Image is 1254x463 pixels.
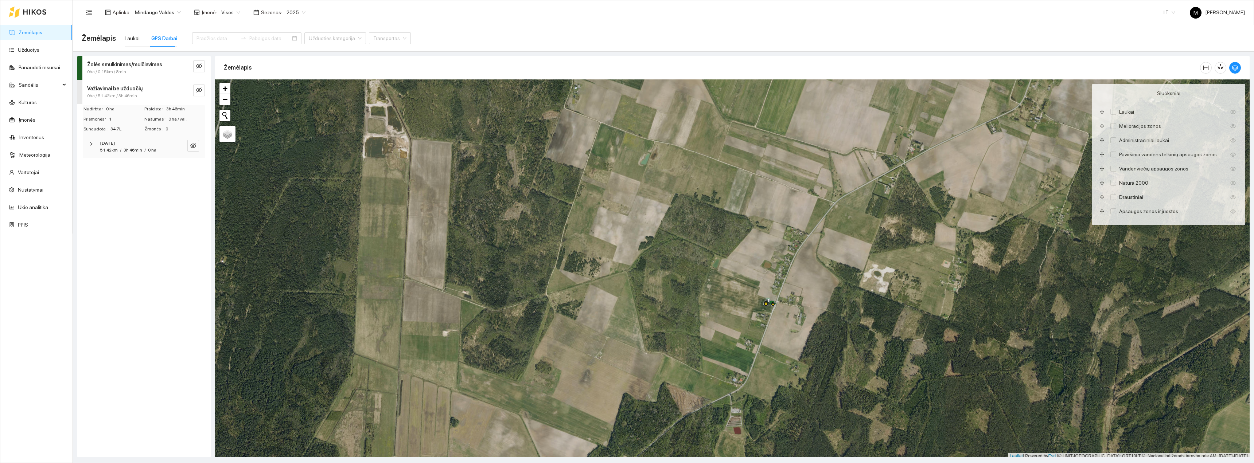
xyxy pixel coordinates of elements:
a: Layers [219,126,235,142]
span: eye-invisible [190,143,196,150]
a: Užduotys [18,47,39,53]
span: eye [1230,166,1236,172]
span: 2025 [287,7,305,18]
span: Draustiniai [1116,193,1146,201]
a: Esri [1048,454,1056,459]
div: GPS Darbai [151,34,177,42]
span: drag [1099,209,1108,214]
span: | [1057,454,1058,459]
span: drag [1099,166,1108,171]
span: drag [1099,109,1108,114]
span: column-width [1200,65,1211,71]
span: 3h 46min [166,106,205,113]
span: drag [1099,195,1108,200]
span: Našumas [144,116,168,123]
span: LT [1164,7,1175,18]
a: Nustatymai [18,187,43,193]
span: to [241,35,246,41]
span: shop [194,9,200,15]
span: 0ha / 51.42km / 3h 46min [87,93,137,99]
button: eye-invisible [187,140,199,152]
span: 0ha / 0.15km / 8min [87,68,126,75]
span: Nudirbta [83,106,106,113]
span: Priemonės [83,116,109,123]
span: Natura 2000 [1116,179,1151,187]
span: Vandenviečių apsaugos zonos [1116,165,1191,173]
span: 0 ha [148,148,156,153]
div: Laukai [125,34,140,42]
div: [DATE]51.42km/3h 46min/0 haeye-invisible [83,136,205,158]
span: Žemėlapis [82,32,116,44]
span: right [89,142,93,146]
button: Initiate a new search [219,110,230,121]
a: Įmonės [19,117,35,123]
span: layout [105,9,111,15]
span: Melioracijos zonos [1116,122,1164,130]
a: Leaflet [1010,454,1023,459]
span: Visos [221,7,240,18]
span: Įmonė : [202,8,217,16]
span: Paviršinio vandens telkinių apsaugos zonos [1116,150,1220,158]
span: 1 [109,116,144,123]
span: drag [1099,138,1108,143]
a: Žemėlapis [19,30,42,35]
span: 0 ha [106,106,144,113]
a: Panaudoti resursai [19,64,60,70]
a: Zoom out [219,94,230,105]
span: eye-invisible [196,87,202,94]
div: Žolės smulkinimas/mulčiavimas0ha / 0.15km / 8mineye-invisible [77,56,211,80]
a: Zoom in [219,83,230,94]
span: Žmonės [144,126,165,133]
span: Aplinka : [113,8,131,16]
span: + [223,84,227,93]
button: eye-invisible [193,60,205,72]
span: swap-right [241,35,246,41]
span: eye-invisible [196,63,202,70]
span: Sluoksniai [1157,89,1180,97]
strong: [DATE] [100,141,115,146]
span: Sandėlis [19,78,60,92]
span: Sezonas : [261,8,282,16]
a: Vartotojai [18,169,39,175]
span: calendar [253,9,259,15]
span: eye [1230,195,1236,200]
span: eye [1230,123,1236,129]
span: Apsaugos zonos ir juostos [1116,207,1181,215]
span: 3h 46min [124,148,142,153]
span: eye [1230,138,1236,143]
span: 34.7L [110,126,144,133]
button: eye-invisible [193,85,205,96]
strong: Žolės smulkinimas/mulčiavimas [87,62,162,67]
span: Administraciniai laukai [1116,136,1172,144]
a: PPIS [18,222,28,228]
span: Mindaugo Valdos [135,7,181,18]
span: Praleista [144,106,166,113]
button: column-width [1200,62,1212,74]
span: M [1193,7,1198,19]
span: drag [1099,180,1108,185]
span: eye [1230,180,1236,186]
span: eye [1230,152,1236,157]
input: Pabaigos data [249,34,291,42]
div: Važiavimai be užduočių0ha / 51.42km / 3h 46mineye-invisible [77,80,211,104]
span: 51.42km [100,148,118,153]
span: Sunaudota [83,126,110,133]
span: eye [1230,209,1236,214]
input: Pradžios data [196,34,238,42]
a: Inventorius [19,134,44,140]
span: 0 ha / val. [168,116,205,123]
span: 0 [165,126,205,133]
span: drag [1099,152,1108,157]
a: Meteorologija [19,152,50,158]
a: Kultūros [19,99,37,105]
span: − [223,95,227,104]
span: menu-fold [86,9,92,16]
span: Laukai [1116,108,1137,116]
span: eye [1230,109,1236,115]
span: drag [1099,123,1108,129]
button: menu-fold [82,5,96,20]
a: Ūkio analitika [18,204,48,210]
span: [PERSON_NAME] [1190,9,1245,15]
span: / [144,148,146,153]
div: | Powered by © HNIT-[GEOGRAPHIC_DATA]; ORT10LT ©, Nacionalinė žemės tarnyba prie AM, [DATE]-[DATE] [1008,453,1250,459]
